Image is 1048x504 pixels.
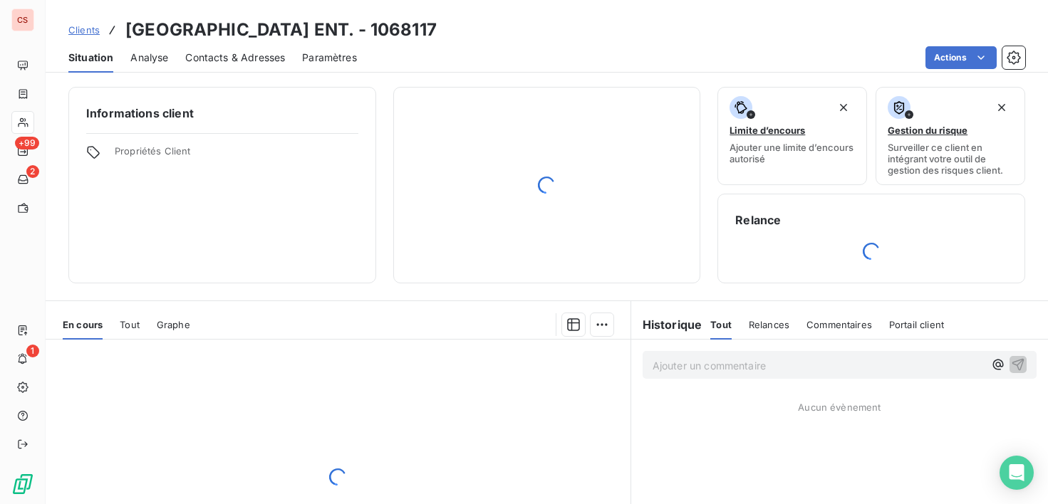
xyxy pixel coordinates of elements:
[63,319,103,330] span: En cours
[11,9,34,31] div: CS
[115,145,358,165] span: Propriétés Client
[710,319,732,330] span: Tout
[130,51,168,65] span: Analyse
[68,24,100,36] span: Clients
[26,345,39,357] span: 1
[925,46,997,69] button: Actions
[11,140,33,162] a: +99
[888,142,1013,176] span: Surveiller ce client en intégrant votre outil de gestion des risques client.
[730,125,805,136] span: Limite d’encours
[120,319,140,330] span: Tout
[888,125,967,136] span: Gestion du risque
[806,319,872,330] span: Commentaires
[185,51,285,65] span: Contacts & Adresses
[717,87,867,185] button: Limite d’encoursAjouter une limite d’encours autorisé
[1000,456,1034,490] div: Open Intercom Messenger
[125,17,437,43] h3: [GEOGRAPHIC_DATA] ENT. - 1068117
[730,142,855,164] span: Ajouter une limite d’encours autorisé
[735,211,1007,229] h6: Relance
[876,87,1025,185] button: Gestion du risqueSurveiller ce client en intégrant votre outil de gestion des risques client.
[11,473,34,495] img: Logo LeanPay
[157,319,190,330] span: Graphe
[749,319,789,330] span: Relances
[302,51,357,65] span: Paramètres
[11,168,33,191] a: 2
[798,401,881,413] span: Aucun évènement
[26,165,39,178] span: 2
[68,23,100,37] a: Clients
[631,316,702,333] h6: Historique
[86,105,358,122] h6: Informations client
[68,51,113,65] span: Situation
[15,137,39,149] span: +99
[889,319,944,330] span: Portail client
